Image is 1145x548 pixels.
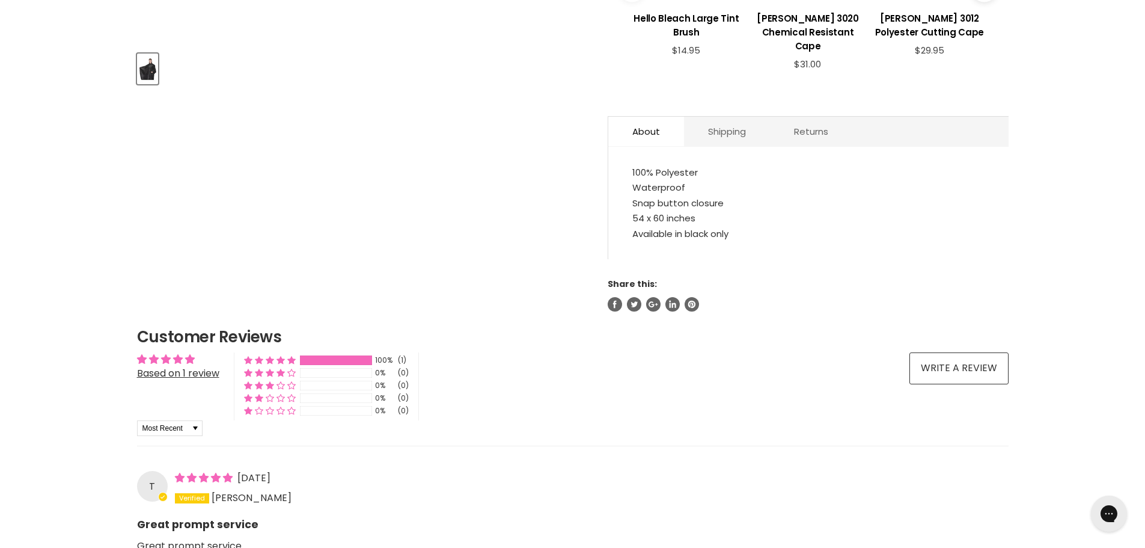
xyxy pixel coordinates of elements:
span: [DATE] [237,471,270,485]
li: Snap button closure [632,195,985,211]
h3: Hello Bleach Large Tint Brush [632,11,741,39]
li: 100% Polyester [632,165,985,180]
a: Write a review [909,353,1009,384]
h2: Customer Reviews [137,326,1009,348]
li: Waterproof [632,180,985,195]
div: 100% [375,356,394,366]
a: View product:Hello Bleach Large Tint Brush [632,2,741,45]
li: 54 x 60 inches [632,211,985,226]
aside: Share this: [608,279,1009,311]
div: Product thumbnails [135,50,588,84]
a: Returns [770,117,852,146]
span: $29.95 [915,44,944,57]
div: (1) [398,356,406,366]
select: Sort dropdown [137,420,203,436]
div: 100% (1) reviews with 5 star rating [244,356,296,366]
a: Shipping [684,117,770,146]
span: [PERSON_NAME] [212,491,292,505]
a: View product:Wahl 3012 Polyester Cutting Cape [875,2,984,45]
a: About [608,117,684,146]
span: 5 star review [175,471,235,485]
span: $14.95 [672,44,700,57]
h3: [PERSON_NAME] 3020 Chemical Resistant Cape [753,11,863,53]
a: View product:Wahl 3020 Chemical Resistant Cape [753,2,863,59]
h3: [PERSON_NAME] 3012 Polyester Cutting Cape [875,11,984,39]
b: Great prompt service [137,508,1009,532]
button: Wahl 3028 Bleach Proof Cape [137,54,158,84]
li: Available in black only [632,226,985,242]
div: Average rating is 5.00 stars [137,353,219,366]
span: $31.00 [794,58,821,70]
iframe: Gorgias live chat messenger [1085,491,1133,536]
img: Wahl 3028 Bleach Proof Cape [138,55,157,83]
div: T [137,471,168,502]
a: Based on 1 review [137,366,219,380]
span: Share this: [608,278,657,290]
